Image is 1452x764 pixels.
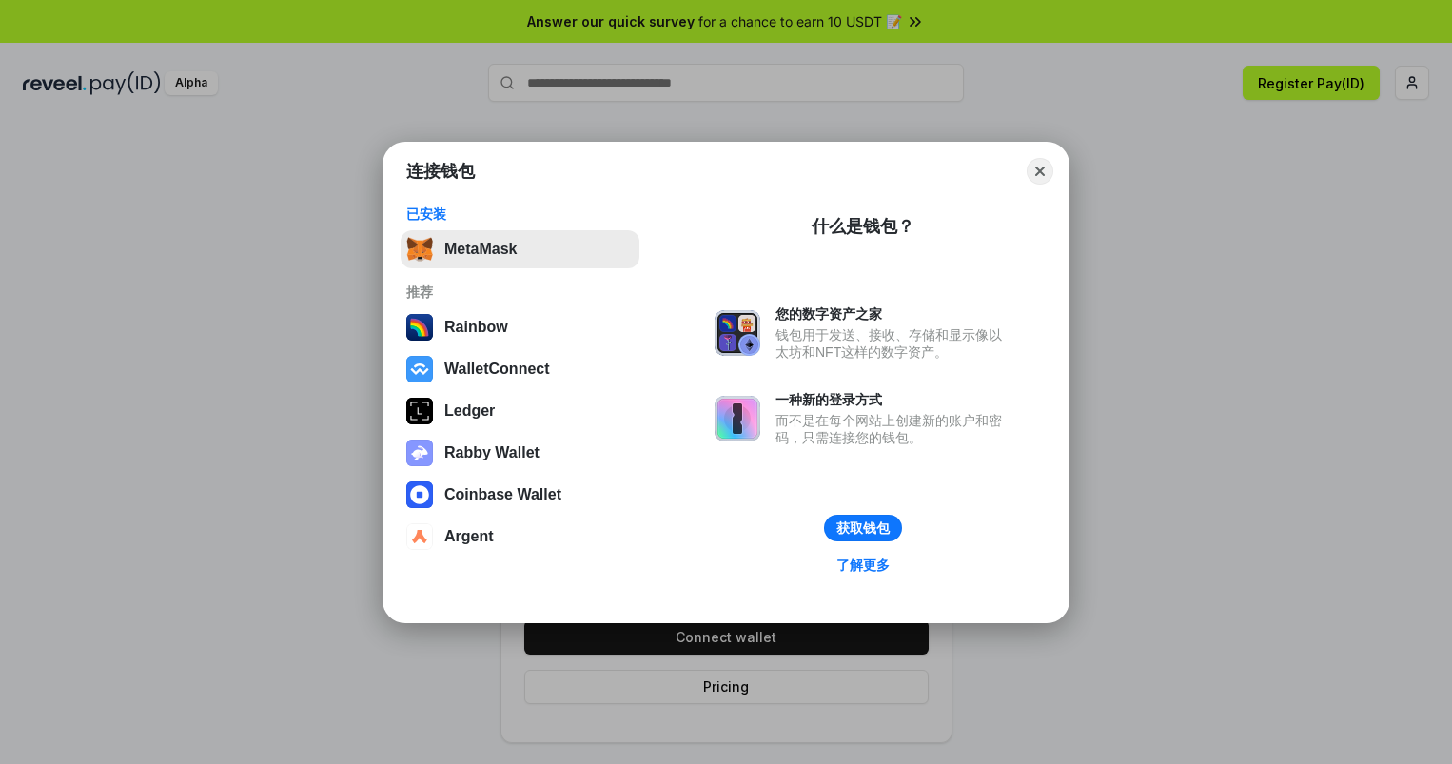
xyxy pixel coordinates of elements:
div: 推荐 [406,284,634,301]
div: 已安装 [406,206,634,223]
button: 获取钱包 [824,515,902,541]
div: 您的数字资产之家 [775,305,1011,323]
div: Rainbow [444,319,508,336]
img: svg+xml,%3Csvg%20width%3D%2228%22%20height%3D%2228%22%20viewBox%3D%220%200%2028%2028%22%20fill%3D... [406,523,433,550]
button: WalletConnect [401,350,639,388]
button: Ledger [401,392,639,430]
div: 什么是钱包？ [812,215,914,238]
button: MetaMask [401,230,639,268]
h1: 连接钱包 [406,160,475,183]
img: svg+xml,%3Csvg%20xmlns%3D%22http%3A%2F%2Fwww.w3.org%2F2000%2Fsvg%22%20fill%3D%22none%22%20viewBox... [715,310,760,356]
button: Rabby Wallet [401,434,639,472]
div: Coinbase Wallet [444,486,561,503]
img: svg+xml,%3Csvg%20xmlns%3D%22http%3A%2F%2Fwww.w3.org%2F2000%2Fsvg%22%20fill%3D%22none%22%20viewBox... [406,440,433,466]
img: svg+xml,%3Csvg%20width%3D%2228%22%20height%3D%2228%22%20viewBox%3D%220%200%2028%2028%22%20fill%3D... [406,481,433,508]
img: svg+xml,%3Csvg%20width%3D%22120%22%20height%3D%22120%22%20viewBox%3D%220%200%20120%20120%22%20fil... [406,314,433,341]
div: 了解更多 [836,557,890,574]
div: 一种新的登录方式 [775,391,1011,408]
div: Argent [444,528,494,545]
div: 获取钱包 [836,519,890,537]
button: Close [1027,158,1053,185]
button: Coinbase Wallet [401,476,639,514]
div: Ledger [444,402,495,420]
img: svg+xml,%3Csvg%20xmlns%3D%22http%3A%2F%2Fwww.w3.org%2F2000%2Fsvg%22%20fill%3D%22none%22%20viewBox... [715,396,760,441]
img: svg+xml,%3Csvg%20width%3D%2228%22%20height%3D%2228%22%20viewBox%3D%220%200%2028%2028%22%20fill%3D... [406,356,433,382]
div: 钱包用于发送、接收、存储和显示像以太坊和NFT这样的数字资产。 [775,326,1011,361]
div: 而不是在每个网站上创建新的账户和密码，只需连接您的钱包。 [775,412,1011,446]
div: Rabby Wallet [444,444,540,461]
div: MetaMask [444,241,517,258]
img: svg+xml,%3Csvg%20fill%3D%22none%22%20height%3D%2233%22%20viewBox%3D%220%200%2035%2033%22%20width%... [406,236,433,263]
div: WalletConnect [444,361,550,378]
button: Argent [401,518,639,556]
img: svg+xml,%3Csvg%20xmlns%3D%22http%3A%2F%2Fwww.w3.org%2F2000%2Fsvg%22%20width%3D%2228%22%20height%3... [406,398,433,424]
a: 了解更多 [825,553,901,578]
button: Rainbow [401,308,639,346]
